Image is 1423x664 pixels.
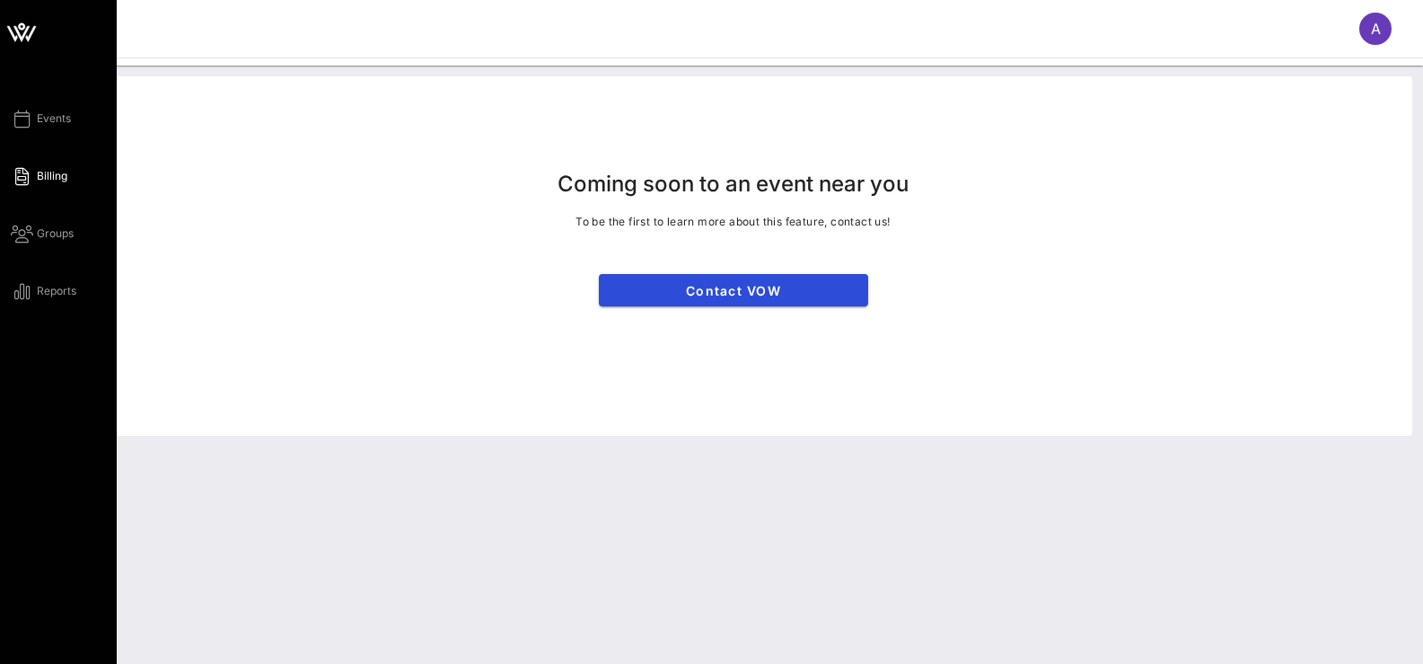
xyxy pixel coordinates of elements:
a: Contact VOW [599,274,868,306]
a: Events [11,108,71,129]
a: Groups [11,223,74,244]
span: Events [37,111,71,127]
span: Billing [37,168,67,184]
span: Contact VOW [613,283,854,298]
p: Coming soon to an event near you [558,170,909,199]
div: A [1359,13,1392,45]
a: Billing [11,165,67,187]
span: Groups [37,226,74,242]
p: To be the first to learn more about this feature, contact us! [575,213,890,231]
span: Reports [37,283,76,299]
a: Reports [11,280,76,302]
span: A [1371,20,1381,38]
